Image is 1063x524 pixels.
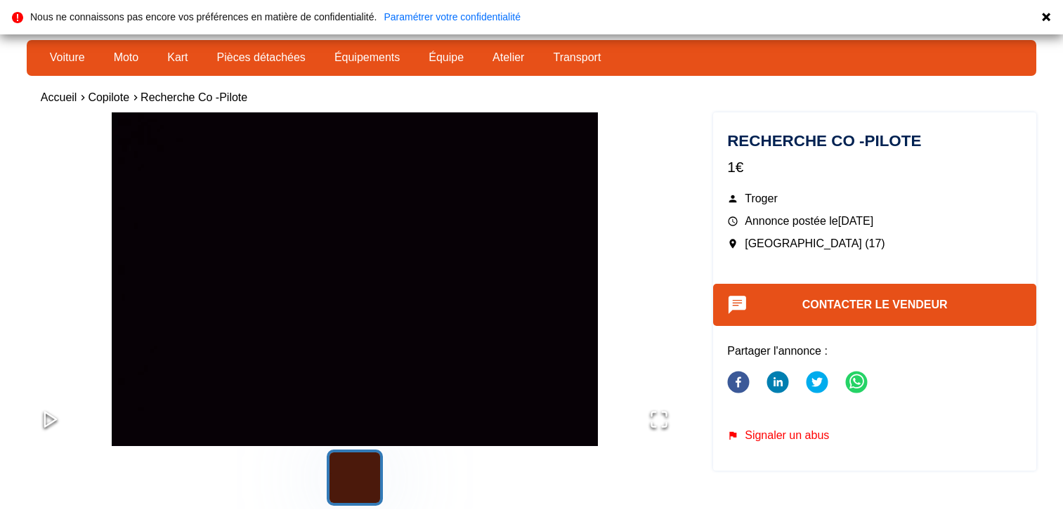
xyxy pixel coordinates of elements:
p: 1€ [727,157,1022,177]
a: Accueil [41,91,77,103]
a: Pièces détachées [208,46,315,70]
div: Signaler un abus [727,429,1022,442]
a: Moto [105,46,148,70]
h1: Recherche Co -Pilote [727,133,1022,149]
p: Annonce postée le [DATE] [727,214,1022,229]
button: Open Fullscreen [635,395,683,446]
a: Recherche Co -Pilote [141,91,247,103]
button: Play or Pause Slideshow [27,395,74,446]
button: Go to Slide 1 [327,450,383,506]
button: Contacter le vendeur [713,284,1036,326]
a: Équipe [419,46,473,70]
a: Équipements [325,46,409,70]
p: Partager l'annonce : [727,343,1022,359]
a: Kart [158,46,197,70]
div: Thumbnail Navigation [27,450,683,506]
div: Go to Slide 1 [27,112,683,446]
a: Paramétrer votre confidentialité [384,12,521,22]
a: Atelier [483,46,533,70]
a: Voiture [41,46,94,70]
button: whatsapp [845,362,868,405]
p: Nous ne connaissons pas encore vos préférences en matière de confidentialité. [30,12,377,22]
p: Troger [727,191,1022,207]
a: Transport [544,46,610,70]
button: linkedin [767,362,789,405]
button: twitter [806,362,828,405]
img: image [27,112,683,477]
a: Copilote [88,91,129,103]
p: [GEOGRAPHIC_DATA] (17) [727,236,1022,251]
button: facebook [727,362,750,405]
